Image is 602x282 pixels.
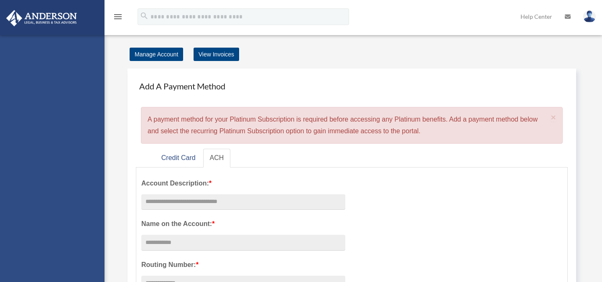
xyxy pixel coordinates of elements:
label: Account Description: [141,178,345,189]
a: View Invoices [194,48,239,61]
a: menu [113,15,123,22]
label: Name on the Account: [141,218,345,230]
a: Credit Card [155,149,202,168]
a: ACH [203,149,231,168]
div: A payment method for your Platinum Subscription is required before accessing any Platinum benefit... [141,107,563,144]
img: User Pic [583,10,596,23]
h4: Add A Payment Method [136,77,568,95]
a: Manage Account [130,48,183,61]
span: × [551,112,556,122]
i: menu [113,12,123,22]
i: search [140,11,149,20]
button: Close [551,113,556,122]
label: Routing Number: [141,259,345,271]
img: Anderson Advisors Platinum Portal [4,10,79,26]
